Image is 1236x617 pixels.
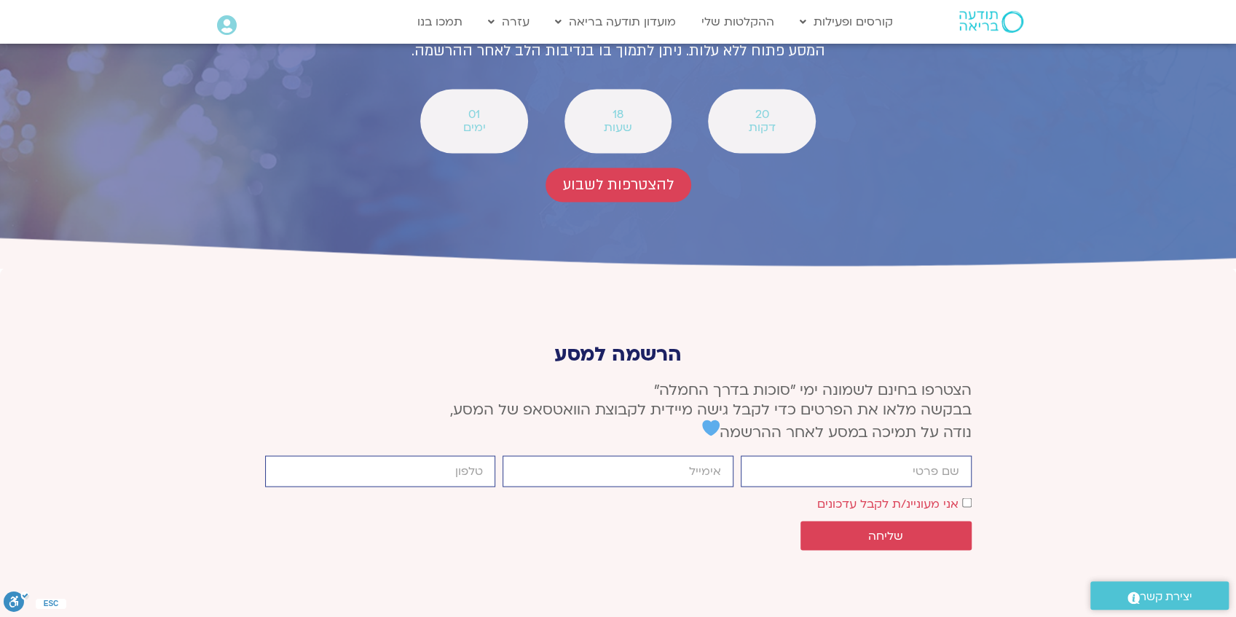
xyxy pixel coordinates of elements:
[727,121,796,134] span: דקות
[792,8,900,36] a: קורסים ופעילות
[959,11,1023,33] img: תודעה בריאה
[298,39,939,64] p: המסע פתוח ללא עלות. ניתן לתמוך בו בנדיבות הלב לאחר ההרשמה.
[265,380,972,441] p: הצטרפו בחינם לשמונה ימי ״סוכות בדרך החמלה״
[583,108,653,121] span: 18
[1090,581,1229,610] a: יצירת קשר
[265,342,972,365] p: הרשמה למסע
[868,529,903,542] span: שליחה
[503,455,733,487] input: אימייל
[563,176,674,193] span: להצטרפות לשבוע
[410,8,470,36] a: תמכו בנו
[741,455,972,487] input: שם פרטי
[727,108,796,121] span: 20
[481,8,537,36] a: עזרה
[546,168,691,202] a: להצטרפות לשבוע
[439,108,508,121] span: 01
[450,399,972,419] span: בבקשה מלאו את הפרטים כדי לקבל גישה מיידית לקבוצת הוואטסאפ של המסע,
[548,8,683,36] a: מועדון תודעה בריאה
[702,419,720,436] img: 💙
[265,455,972,557] form: טופס חדש
[583,121,653,134] span: שעות
[1140,587,1192,607] span: יצירת קשר
[817,496,959,512] label: אני מעוניינ/ת לקבל עדכונים
[694,8,782,36] a: ההקלטות שלי
[265,455,496,487] input: מותר להשתמש רק במספרים ותווי טלפון (#, -, *, וכו').
[439,121,508,134] span: ימים
[800,521,972,550] button: שליחה
[702,422,972,441] span: נודה על תמיכה במסע לאחר ההרשמה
